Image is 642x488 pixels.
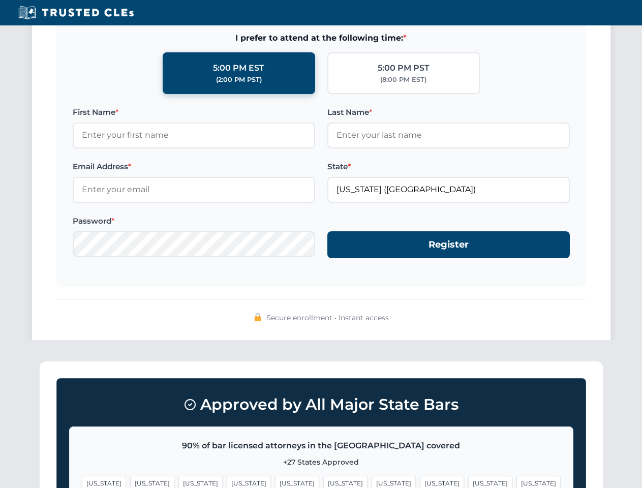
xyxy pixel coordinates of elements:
[73,161,315,173] label: Email Address
[82,456,561,468] p: +27 States Approved
[73,123,315,148] input: Enter your first name
[73,32,570,45] span: I prefer to attend at the following time:
[380,75,426,85] div: (8:00 PM EST)
[327,177,570,202] input: Florida (FL)
[327,123,570,148] input: Enter your last name
[254,313,262,321] img: 🔒
[216,75,262,85] div: (2:00 PM PST)
[73,215,315,227] label: Password
[73,106,315,118] label: First Name
[266,312,389,323] span: Secure enrollment • Instant access
[378,62,430,75] div: 5:00 PM PST
[82,439,561,452] p: 90% of bar licensed attorneys in the [GEOGRAPHIC_DATA] covered
[69,391,573,418] h3: Approved by All Major State Bars
[327,231,570,258] button: Register
[15,5,137,20] img: Trusted CLEs
[327,161,570,173] label: State
[327,106,570,118] label: Last Name
[213,62,264,75] div: 5:00 PM EST
[73,177,315,202] input: Enter your email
